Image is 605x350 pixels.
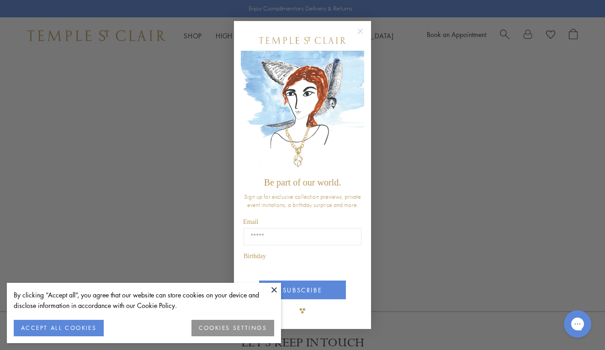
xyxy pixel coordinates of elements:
[241,51,364,173] img: c4a9eb12-d91a-4d4a-8ee0-386386f4f338.jpeg
[259,37,346,44] img: Temple St. Clair
[191,320,274,336] button: COOKIES SETTINGS
[359,30,371,42] button: Close dialog
[244,228,361,245] input: Email
[243,218,258,225] span: Email
[559,307,596,341] iframe: Gorgias live chat messenger
[293,302,312,320] img: TSC
[14,290,274,311] div: By clicking “Accept all”, you agree that our website can store cookies on your device and disclos...
[14,320,104,336] button: ACCEPT ALL COOKIES
[264,177,341,187] span: Be part of our world.
[259,281,346,299] button: SUBSCRIBE
[244,192,361,209] span: Sign up for exclusive collection previews, private event invitations, a birthday surprise and more.
[244,253,266,260] span: Birthday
